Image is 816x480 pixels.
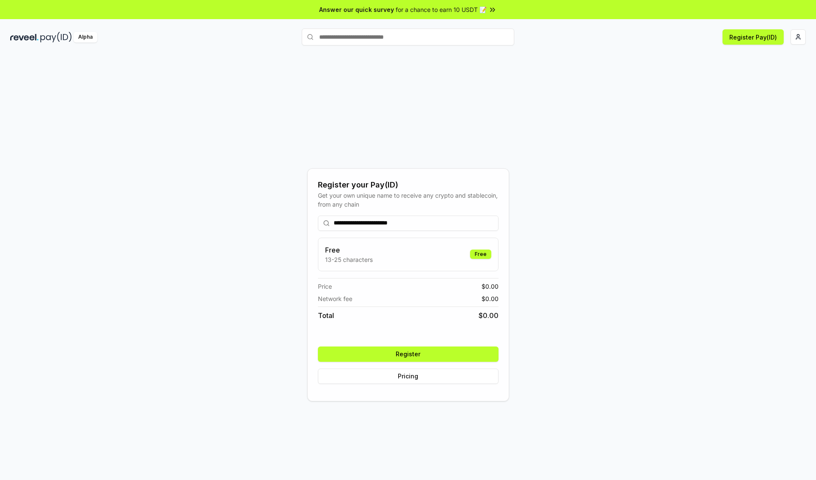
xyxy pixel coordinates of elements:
[325,245,373,255] h3: Free
[318,310,334,321] span: Total
[10,32,39,43] img: reveel_dark
[482,282,499,291] span: $ 0.00
[74,32,97,43] div: Alpha
[722,29,784,45] button: Register Pay(ID)
[325,255,373,264] p: 13-25 characters
[318,294,352,303] span: Network fee
[318,282,332,291] span: Price
[470,250,491,259] div: Free
[482,294,499,303] span: $ 0.00
[318,179,499,191] div: Register your Pay(ID)
[479,310,499,321] span: $ 0.00
[319,5,394,14] span: Answer our quick survey
[396,5,487,14] span: for a chance to earn 10 USDT 📝
[40,32,72,43] img: pay_id
[318,369,499,384] button: Pricing
[318,347,499,362] button: Register
[318,191,499,209] div: Get your own unique name to receive any crypto and stablecoin, from any chain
